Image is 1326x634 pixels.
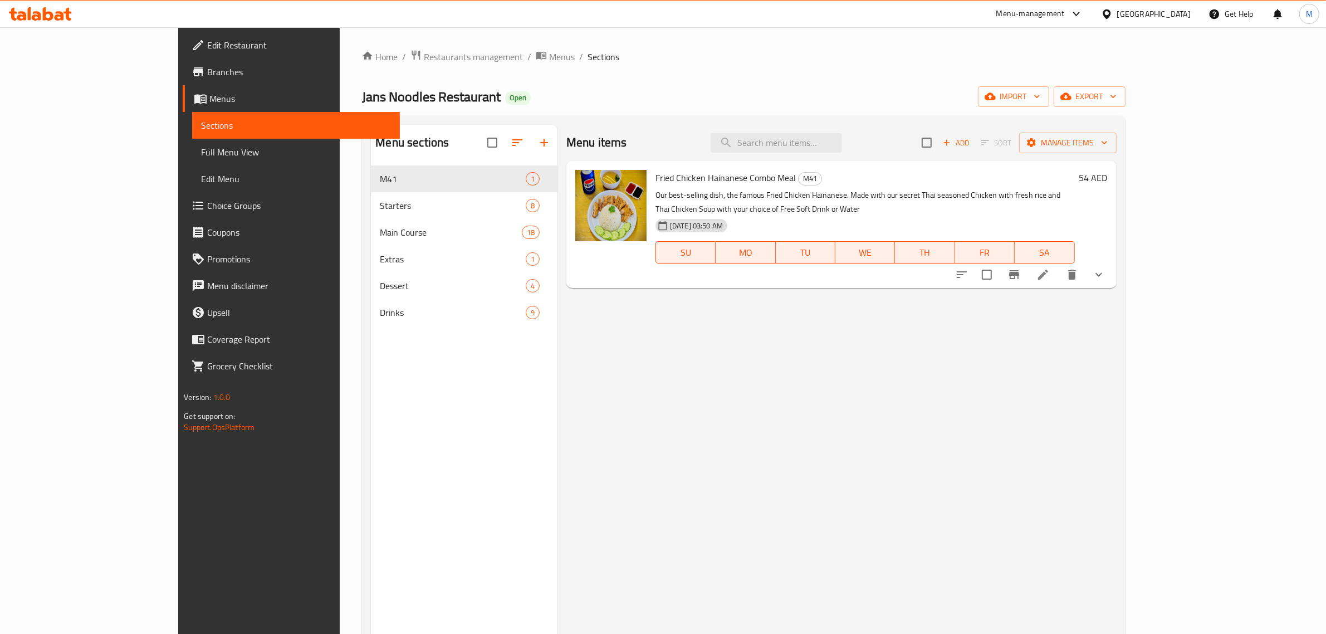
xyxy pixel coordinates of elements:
[201,145,391,159] span: Full Menu View
[380,199,525,212] span: Starters
[666,221,727,231] span: [DATE] 03:50 AM
[201,172,391,186] span: Edit Menu
[192,139,400,165] a: Full Menu View
[526,279,540,292] div: items
[549,50,575,64] span: Menus
[371,219,557,246] div: Main Course18
[371,161,557,330] nav: Menu sections
[941,136,971,149] span: Add
[183,299,400,326] a: Upsell
[1001,261,1027,288] button: Branch-specific-item
[780,245,831,261] span: TU
[720,245,771,261] span: MO
[776,241,835,264] button: TU
[371,246,557,272] div: Extras1
[948,261,975,288] button: sort-choices
[975,263,999,286] span: Select to update
[526,201,539,211] span: 8
[362,50,1125,64] nav: breadcrumb
[527,50,531,64] li: /
[835,241,895,264] button: WE
[380,226,521,239] span: Main Course
[579,50,583,64] li: /
[978,86,1049,107] button: import
[207,38,391,52] span: Edit Restaurant
[799,172,821,185] span: M41
[566,134,627,151] h2: Menu items
[899,245,950,261] span: TH
[380,306,525,319] span: Drinks
[207,359,391,373] span: Grocery Checklist
[1079,170,1108,186] h6: 54 AED
[207,333,391,346] span: Coverage Report
[526,252,540,266] div: items
[655,169,796,186] span: Fried Chicken Hainanese Combo Meal
[1036,268,1050,281] a: Edit menu item
[960,245,1010,261] span: FR
[531,129,557,156] button: Add section
[380,279,525,292] span: Dessert
[410,50,523,64] a: Restaurants management
[526,308,539,318] span: 9
[380,172,525,186] span: M41
[481,131,504,154] span: Select all sections
[1085,261,1112,288] button: show more
[504,129,531,156] span: Sort sections
[424,50,523,64] span: Restaurants management
[192,165,400,192] a: Edit Menu
[955,241,1015,264] button: FR
[371,272,557,299] div: Dessert4
[840,245,890,261] span: WE
[371,165,557,192] div: M411
[184,409,235,423] span: Get support on:
[362,84,501,109] span: Jans Noodles Restaurant
[1117,8,1191,20] div: [GEOGRAPHIC_DATA]
[526,306,540,319] div: items
[660,245,711,261] span: SU
[526,254,539,265] span: 1
[938,134,974,152] button: Add
[183,192,400,219] a: Choice Groups
[522,226,540,239] div: items
[526,281,539,291] span: 4
[588,50,619,64] span: Sections
[183,219,400,246] a: Coupons
[895,241,955,264] button: TH
[1054,86,1126,107] button: export
[938,134,974,152] span: Add item
[183,246,400,272] a: Promotions
[1015,241,1074,264] button: SA
[987,90,1040,104] span: import
[207,65,391,79] span: Branches
[207,306,391,319] span: Upsell
[536,50,575,64] a: Menus
[213,390,231,404] span: 1.0.0
[183,32,400,58] a: Edit Restaurant
[655,241,716,264] button: SU
[1019,245,1070,261] span: SA
[1028,136,1108,150] span: Manage items
[711,133,842,153] input: search
[1059,261,1085,288] button: delete
[371,299,557,326] div: Drinks9
[798,172,822,186] div: M41
[371,192,557,219] div: Starters8
[716,241,775,264] button: MO
[201,119,391,132] span: Sections
[380,252,525,266] span: Extras
[1306,8,1313,20] span: M
[655,188,1075,216] p: Our best-selling dish, the famous Fried Chicken Hainanese. Made with our secret Thai seasoned Chi...
[1019,133,1117,153] button: Manage items
[526,172,540,186] div: items
[1092,268,1105,281] svg: Show Choices
[207,199,391,212] span: Choice Groups
[575,170,647,241] img: Fried Chicken Hainanese Combo Meal
[192,112,400,139] a: Sections
[207,226,391,239] span: Coupons
[183,353,400,379] a: Grocery Checklist
[526,174,539,184] span: 1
